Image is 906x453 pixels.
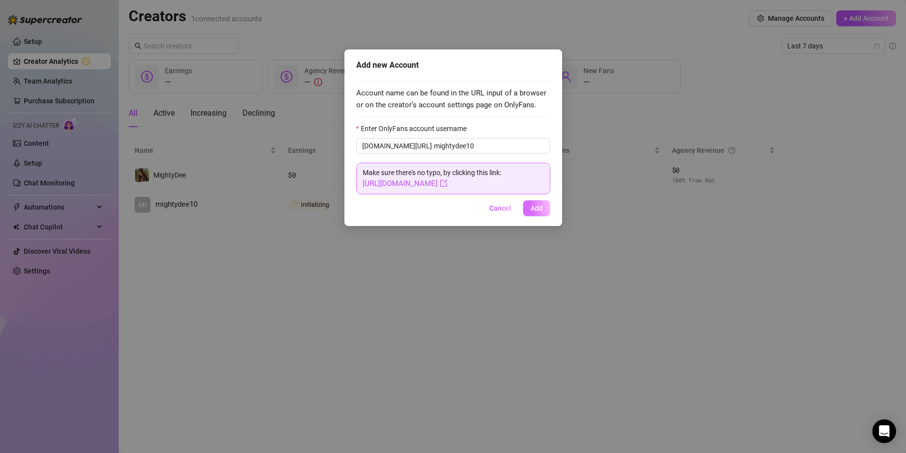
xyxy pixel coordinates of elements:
span: export [440,180,447,187]
div: Open Intercom Messenger [872,419,896,443]
span: Cancel [489,204,511,212]
span: [DOMAIN_NAME][URL] [362,140,432,151]
a: [URL][DOMAIN_NAME]export [363,179,447,188]
span: Add [530,204,543,212]
button: Add [523,200,550,216]
div: Add new Account [356,59,550,71]
span: Account name can be found in the URL input of a browser or on the creator’s account settings page... [356,88,550,111]
button: Cancel [481,200,519,216]
label: Enter OnlyFans account username [356,123,473,134]
input: Enter OnlyFans account username [434,140,544,151]
span: Make sure there's no typo, by clicking this link: [363,169,501,187]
